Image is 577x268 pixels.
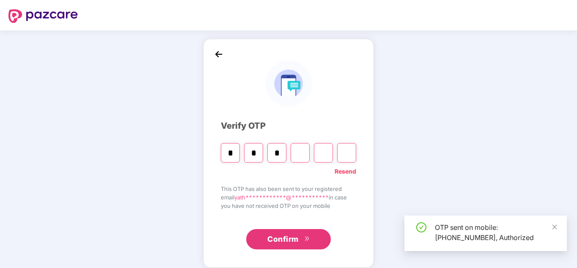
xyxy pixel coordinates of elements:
[212,48,225,61] img: back_icon
[291,143,310,163] input: Digit 4
[221,119,356,133] div: Verify OTP
[244,143,263,163] input: Digit 2
[552,224,558,230] span: close
[221,202,356,210] span: you have not received OTP on your mobile
[221,193,356,202] span: email in case
[265,61,311,107] img: logo
[221,143,240,163] input: Please enter verification code. Digit 1
[337,143,356,163] input: Digit 6
[8,9,78,23] img: logo
[435,222,557,243] div: OTP sent on mobile: [PHONE_NUMBER], Authorized
[416,222,426,232] span: check-circle
[314,143,333,163] input: Digit 5
[221,185,356,193] span: This OTP has also been sent to your registered
[246,229,331,249] button: Confirmdouble-right
[267,143,286,163] input: Digit 3
[304,236,310,243] span: double-right
[335,167,356,176] a: Resend
[267,233,299,245] span: Confirm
